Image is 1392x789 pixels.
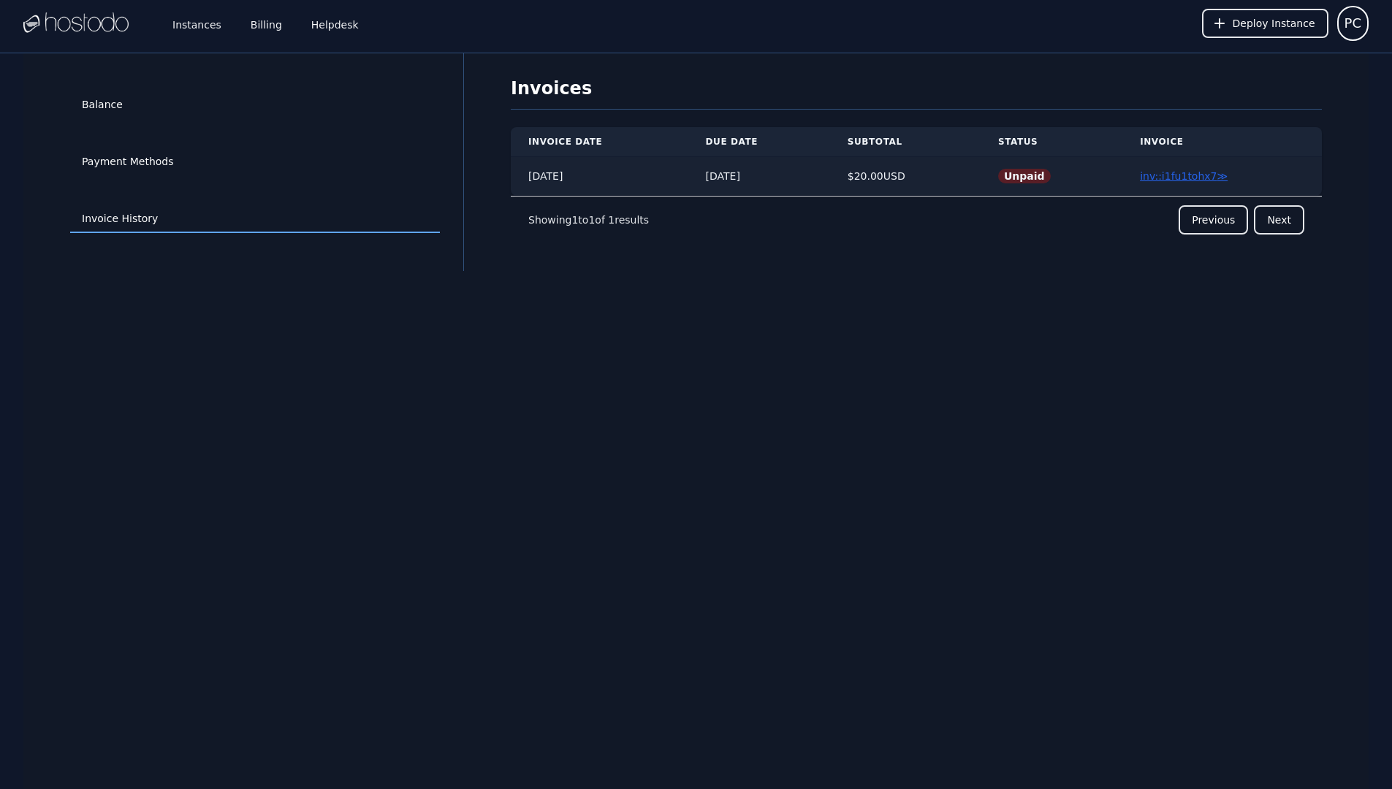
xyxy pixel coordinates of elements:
th: Subtotal [830,127,981,157]
div: $ 20.00 USD [848,169,963,183]
th: Due Date [688,127,830,157]
button: User menu [1337,6,1369,41]
a: Balance [70,91,440,119]
p: Showing to of results [528,213,649,227]
th: Invoice Date [511,127,688,157]
a: inv::i1fu1tohx7≫ [1140,170,1228,182]
nav: Pagination [511,196,1322,243]
td: [DATE] [511,157,688,196]
a: Payment Methods [70,148,440,176]
span: 1 [608,214,615,226]
td: [DATE] [688,157,830,196]
a: Invoice History [70,205,440,233]
button: Next [1254,205,1304,235]
th: Invoice [1122,127,1322,157]
button: Previous [1179,205,1248,235]
span: Unpaid [998,169,1051,183]
span: 1 [571,214,578,226]
th: Status [981,127,1122,157]
button: Deploy Instance [1202,9,1328,38]
span: 1 [588,214,595,226]
span: PC [1345,13,1361,34]
img: Logo [23,12,129,34]
h1: Invoices [511,77,1322,110]
span: Deploy Instance [1233,16,1315,31]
